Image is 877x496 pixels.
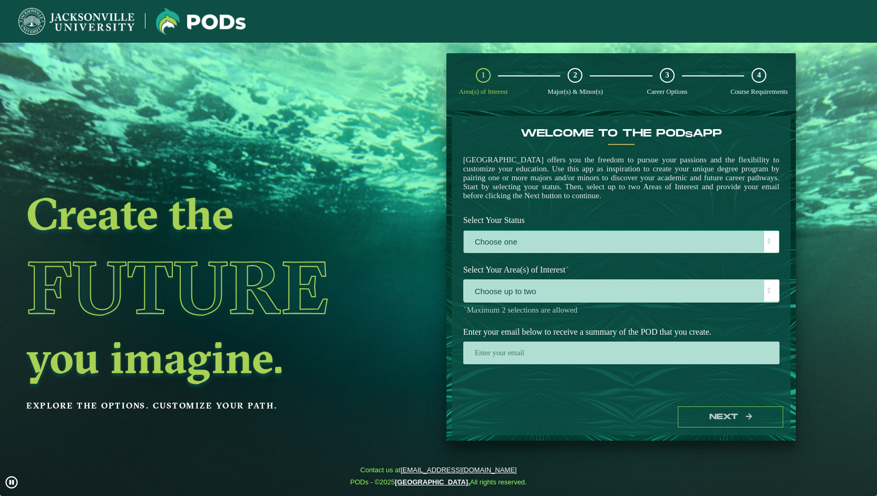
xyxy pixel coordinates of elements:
[26,398,368,414] p: Explore the options. Customize your path.
[463,127,779,140] h4: Welcome to the POD app
[757,70,762,80] span: 4
[678,406,783,428] button: Next
[156,8,246,35] img: Jacksonville University logo
[730,88,788,95] span: Course Requirements
[459,88,508,95] span: Area(s) of Interest
[464,231,779,254] label: Choose one
[665,70,669,80] span: 3
[463,155,779,200] p: [GEOGRAPHIC_DATA] offers you the freedom to pursue your passions and the flexibility to customize...
[26,335,368,380] h2: you imagine.
[26,191,368,236] h2: Create the
[566,264,570,271] sup: ⋆
[18,8,134,35] img: Jacksonville University logo
[463,304,467,310] sup: ⋆
[401,466,517,474] a: [EMAIL_ADDRESS][DOMAIN_NAME]
[455,322,787,342] label: Enter your email below to receive a summary of the POD that you create.
[350,478,527,487] span: PODs - ©2025 All rights reserved.
[455,211,787,230] label: Select Your Status
[455,260,787,280] label: Select Your Area(s) of Interest
[685,130,693,140] sub: s
[463,342,779,364] input: Enter your email
[26,239,368,335] h1: Future
[395,478,470,486] a: [GEOGRAPHIC_DATA].
[548,88,603,95] span: Major(s) & Minor(s)
[573,70,578,80] span: 2
[463,305,779,315] p: Maximum 2 selections are allowed
[481,70,485,80] span: 1
[350,466,527,474] span: Contact us at
[647,88,688,95] span: Career Options
[464,280,779,303] span: Choose up to two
